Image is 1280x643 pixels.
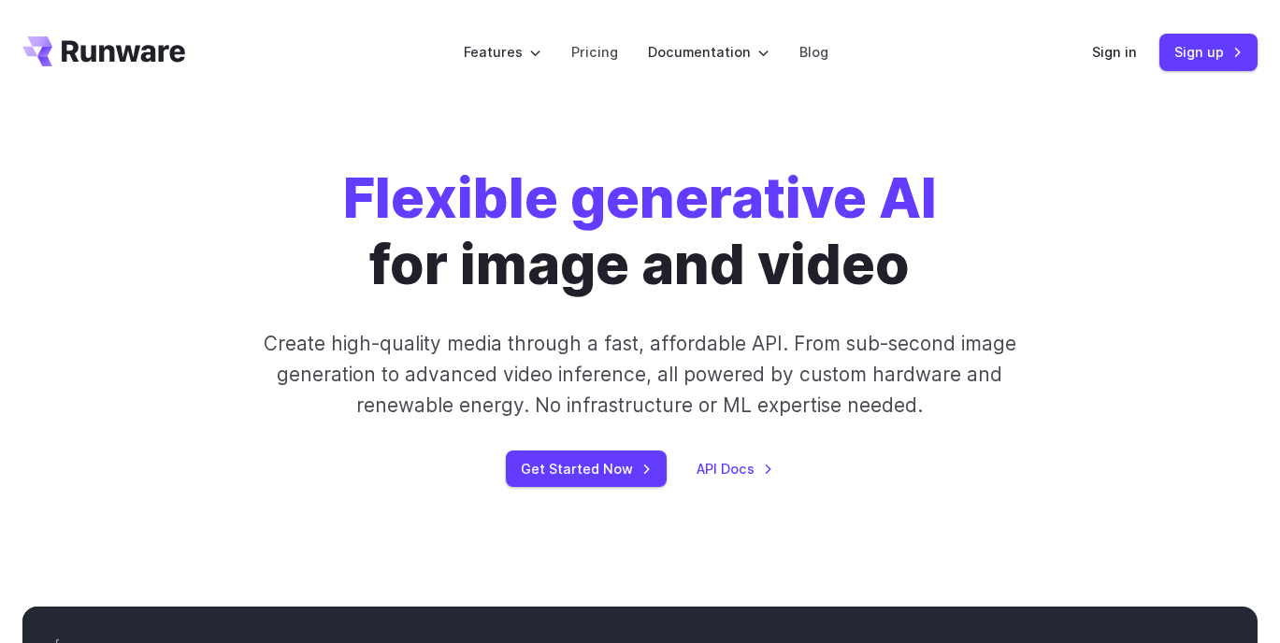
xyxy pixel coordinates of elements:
[697,458,773,479] a: API Docs
[799,41,828,63] a: Blog
[343,164,937,298] h1: for image and video
[1159,34,1258,70] a: Sign up
[506,450,667,487] a: Get Started Now
[1092,41,1137,63] a: Sign in
[464,41,541,63] label: Features
[343,164,937,231] strong: Flexible generative AI
[22,36,185,66] a: Go to /
[648,41,769,63] label: Documentation
[571,41,618,63] a: Pricing
[245,328,1035,422] p: Create high-quality media through a fast, affordable API. From sub-second image generation to adv...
